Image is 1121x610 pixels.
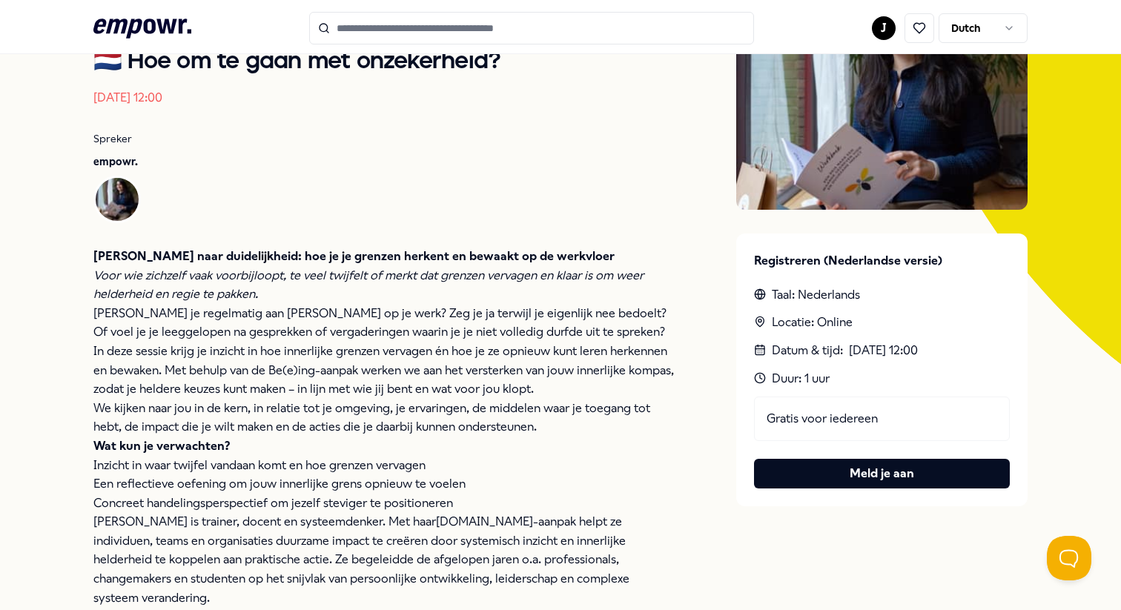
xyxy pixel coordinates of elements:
[754,369,1010,388] div: Duur: 1 uur
[754,285,1010,305] div: Taal: Nederlands
[754,341,1010,360] div: Datum & tijd :
[436,514,533,528] a: [DOMAIN_NAME]
[93,512,677,607] p: [PERSON_NAME] is trainer, docent en systeemdenker. Met haar -aanpak helpt ze individuen, teams en...
[309,12,754,44] input: Search for products, categories or subcategories
[849,341,918,360] time: [DATE] 12:00
[93,494,677,513] p: Concreet handelingsperspectief om jezelf steviger te positioneren
[93,249,615,263] strong: [PERSON_NAME] naar duidelijkheid: hoe je je grenzen herkent en bewaakt op de werkvloer
[93,474,677,494] p: Een reflectieve oefening om jouw innerlijke grens opnieuw te voelen
[93,439,230,453] strong: Wat kun je verwachten?
[872,16,896,40] button: J
[93,456,677,475] p: Inzicht in waar twijfel vandaan komt en hoe grenzen vervagen
[93,130,677,147] p: Spreker
[736,5,1028,210] img: Presenter image
[93,304,677,342] p: [PERSON_NAME] je regelmatig aan [PERSON_NAME] op je werk? Zeg je ja terwijl je eigenlijk nee bedo...
[754,313,1010,332] div: Locatie: Online
[93,90,162,105] time: [DATE] 12:00
[93,399,677,437] p: We kijken naar jou in de kern, in relatie tot je omgeving, je ervaringen, de middelen waar je toe...
[93,153,677,170] p: empowr.
[754,459,1010,488] button: Meld je aan
[93,342,677,399] p: In deze sessie krijg je inzicht in hoe innerlijke grenzen vervagen én hoe je ze opnieuw kunt lere...
[93,47,677,76] h1: 🇳🇱 Hoe om te gaan met onzekerheid?
[754,397,1010,441] div: Gratis voor iedereen
[96,178,139,221] img: Avatar
[1047,536,1091,580] iframe: Help Scout Beacon - Open
[754,251,1010,271] p: Registreren (Nederlandse versie)
[93,268,644,302] em: Voor wie zichzelf vaak voorbijloopt, te veel twijfelt of merkt dat grenzen vervagen en klaar is o...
